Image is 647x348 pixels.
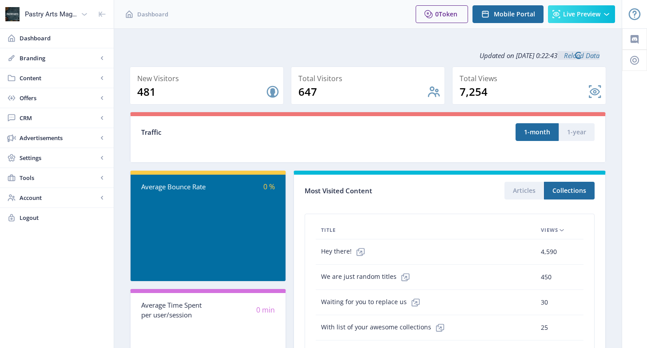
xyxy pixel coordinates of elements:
button: Live Preview [548,5,615,23]
span: Account [20,193,98,202]
span: Content [20,74,98,82]
span: Tools [20,173,98,182]
div: 481 [137,85,266,99]
span: Dashboard [20,34,107,43]
img: properties.app_icon.png [5,7,20,21]
span: Settings [20,153,98,162]
span: Title [321,225,336,235]
span: 25 [541,322,548,333]
span: 0 % [263,182,275,192]
span: Branding [20,54,98,63]
div: 0 min [208,305,274,315]
span: Logout [20,213,107,222]
span: Offers [20,94,98,102]
div: Updated on [DATE] 0:22:43 [130,44,606,66]
div: Total Visitors [298,72,441,85]
span: Advertisements [20,133,98,142]
span: Hey there! [321,243,369,261]
span: 4,590 [541,246,557,257]
span: 30 [541,297,548,308]
div: Traffic [141,127,368,137]
div: Total Views [460,72,602,85]
div: Pastry Arts Magazine [25,4,77,24]
span: Waiting for you to replace us [321,293,425,311]
span: With list of your awesome collections [321,319,449,336]
div: New Visitors [137,72,280,85]
button: Articles [504,182,544,199]
button: Collections [544,182,595,199]
div: Most Visited Content [305,184,450,198]
a: Reload Data [557,51,599,60]
span: Dashboard [137,10,168,19]
span: Views [541,225,558,235]
span: We are just random titles [321,268,414,286]
span: Mobile Portal [494,11,535,18]
span: Token [439,10,457,18]
span: 450 [541,272,552,282]
button: 0Token [416,5,468,23]
button: 1-year [559,123,595,141]
span: CRM [20,113,98,122]
div: 7,254 [460,85,588,99]
div: Average Bounce Rate [141,182,208,192]
span: Live Preview [563,11,600,18]
div: 647 [298,85,427,99]
button: Mobile Portal [472,5,544,23]
button: 1-month [516,123,559,141]
div: Average Time Spent per user/session [141,300,208,320]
